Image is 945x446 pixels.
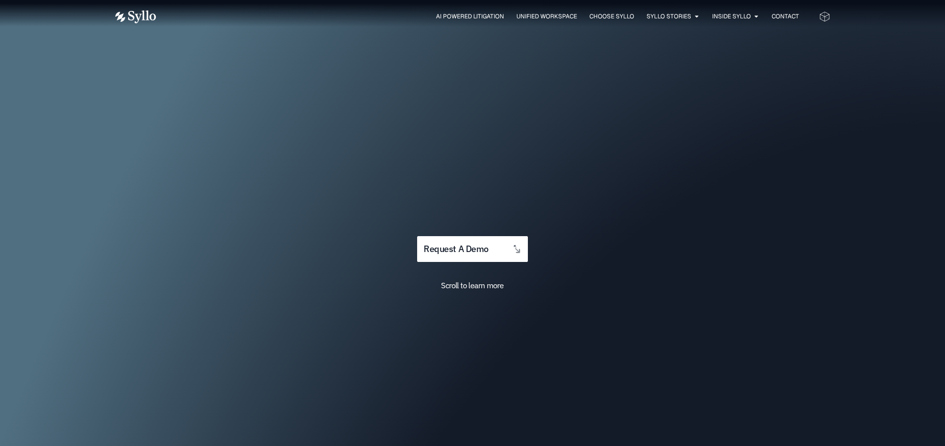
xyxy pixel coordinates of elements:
[417,236,527,262] a: request a demo
[516,12,577,21] a: Unified Workspace
[115,10,156,23] img: Vector
[441,280,504,290] span: Scroll to learn more
[176,12,799,21] div: Menu Toggle
[647,12,691,21] a: Syllo Stories
[176,12,799,21] nav: Menu
[712,12,751,21] a: Inside Syllo
[436,12,504,21] a: AI Powered Litigation
[772,12,799,21] a: Contact
[589,12,634,21] a: Choose Syllo
[424,245,488,254] span: request a demo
